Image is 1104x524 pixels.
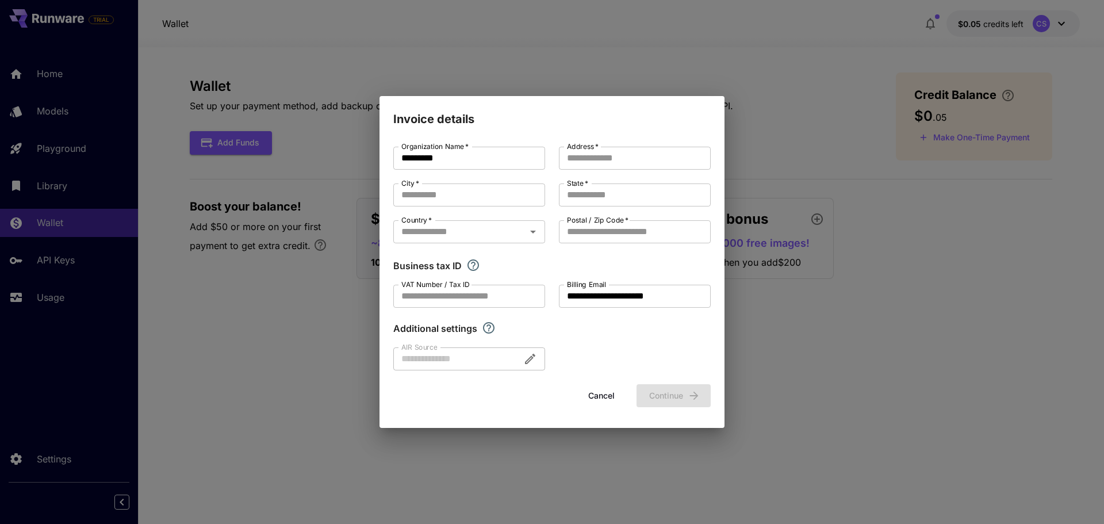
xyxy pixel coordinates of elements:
[525,224,541,240] button: Open
[567,141,599,151] label: Address
[401,280,470,289] label: VAT Number / Tax ID
[401,215,432,225] label: Country
[576,384,627,408] button: Cancel
[567,280,606,289] label: Billing Email
[393,322,477,335] p: Additional settings
[401,141,469,151] label: Organization Name
[482,321,496,335] svg: Explore additional customization settings
[393,259,462,273] p: Business tax ID
[567,215,628,225] label: Postal / Zip Code
[466,258,480,272] svg: If you are a business tax registrant, please enter your business tax ID here.
[401,178,419,188] label: City
[401,342,437,352] label: AIR Source
[567,178,588,188] label: State
[379,96,724,128] h2: Invoice details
